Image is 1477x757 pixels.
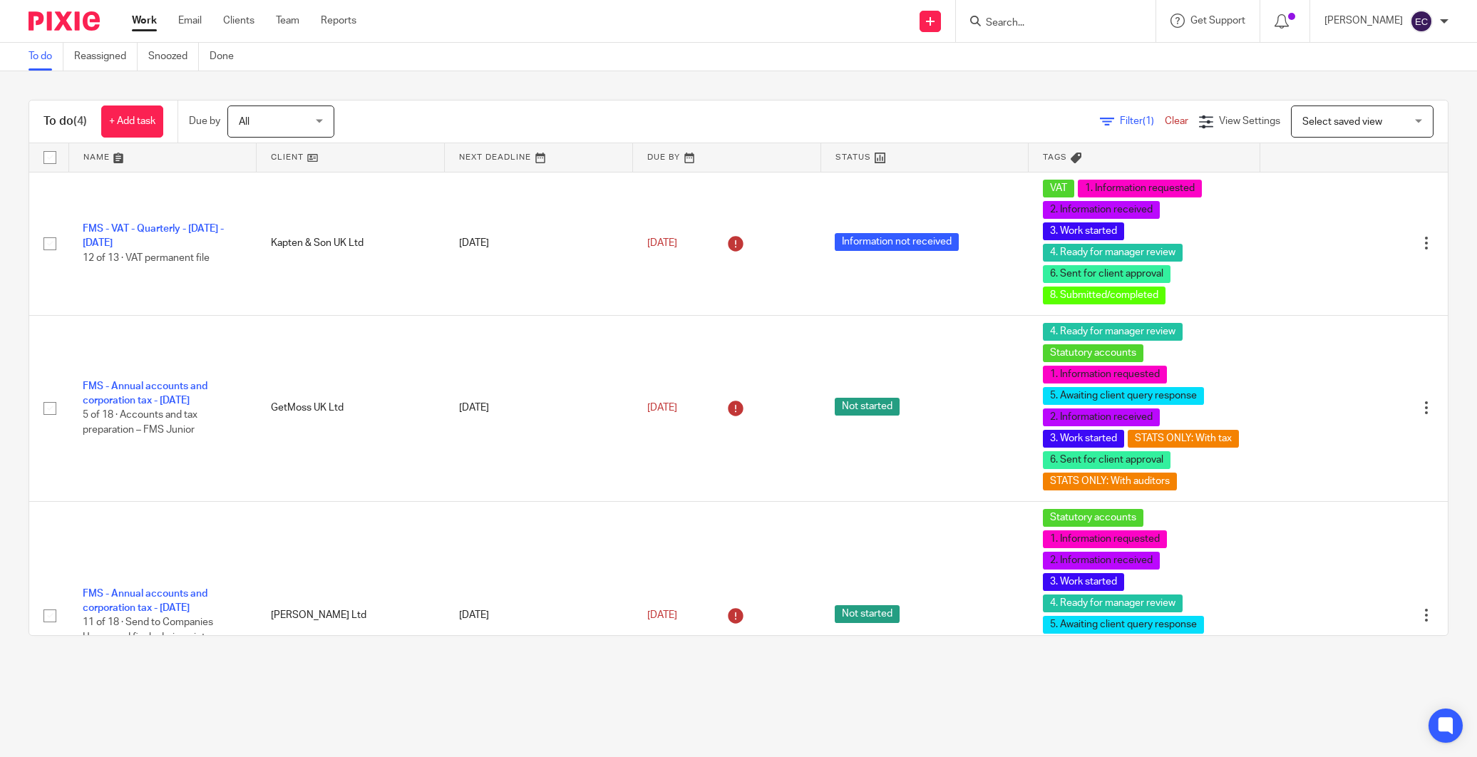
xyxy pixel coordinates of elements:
a: Clear [1165,116,1188,126]
span: [DATE] [647,610,677,620]
td: [DATE] [445,501,633,730]
a: Snoozed [148,43,199,71]
p: Due by [189,114,220,128]
span: Statutory accounts [1043,509,1143,527]
td: [DATE] [445,172,633,315]
a: Work [132,14,157,28]
span: Filter [1120,116,1165,126]
a: To do [29,43,63,71]
a: Reassigned [74,43,138,71]
a: Reports [321,14,356,28]
h1: To do [43,114,87,129]
td: [PERSON_NAME] Ltd [257,501,445,730]
span: Select saved view [1302,117,1382,127]
span: 1. Information requested [1078,180,1202,197]
a: FMS - Annual accounts and corporation tax - [DATE] [83,589,207,613]
span: 2. Information received [1043,408,1160,426]
span: 3. Work started [1043,573,1124,591]
span: 6. Sent for client approval [1043,451,1170,469]
span: [DATE] [647,403,677,413]
a: Done [210,43,245,71]
td: Kapten & Son UK Ltd [257,172,445,315]
span: Not started [835,398,900,416]
span: [DATE] [647,238,677,248]
span: 4. Ready for manager review [1043,244,1183,262]
td: GetMoss UK Ltd [257,315,445,501]
span: 8. Submitted/completed [1043,287,1165,304]
span: 4. Ready for manager review [1043,594,1183,612]
a: FMS - Annual accounts and corporation tax - [DATE] [83,381,207,406]
span: 5 of 18 · Accounts and tax preparation – FMS Junior [83,411,197,436]
img: Pixie [29,11,100,31]
span: 2. Information received [1043,552,1160,570]
a: FMS - VAT - Quarterly - [DATE] - [DATE] [83,224,224,248]
span: Get Support [1190,16,1245,26]
span: 11 of 18 · Send to Companies House and final admin points [83,618,213,643]
span: STATS ONLY: With tax [1128,430,1239,448]
span: 1. Information requested [1043,530,1167,548]
td: [DATE] [445,315,633,501]
span: 6. Sent for client approval [1043,265,1170,283]
span: 12 of 13 · VAT permanent file [83,253,210,263]
span: 4. Ready for manager review [1043,323,1183,341]
span: All [239,117,249,127]
span: 5. Awaiting client query response [1043,616,1204,634]
input: Search [984,17,1113,30]
a: Email [178,14,202,28]
p: [PERSON_NAME] [1324,14,1403,28]
span: 2. Information received [1043,201,1160,219]
span: (4) [73,115,87,127]
span: Statutory accounts [1043,344,1143,362]
span: 3. Work started [1043,222,1124,240]
span: Tags [1043,153,1067,161]
span: VAT [1043,180,1074,197]
a: + Add task [101,105,163,138]
span: 3. Work started [1043,430,1124,448]
span: (1) [1143,116,1154,126]
span: View Settings [1219,116,1280,126]
span: STATS ONLY: With auditors [1043,473,1177,490]
span: Not started [835,605,900,623]
span: 1. Information requested [1043,366,1167,383]
a: Team [276,14,299,28]
span: Information not received [835,233,959,251]
span: 5. Awaiting client query response [1043,387,1204,405]
a: Clients [223,14,254,28]
img: svg%3E [1410,10,1433,33]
